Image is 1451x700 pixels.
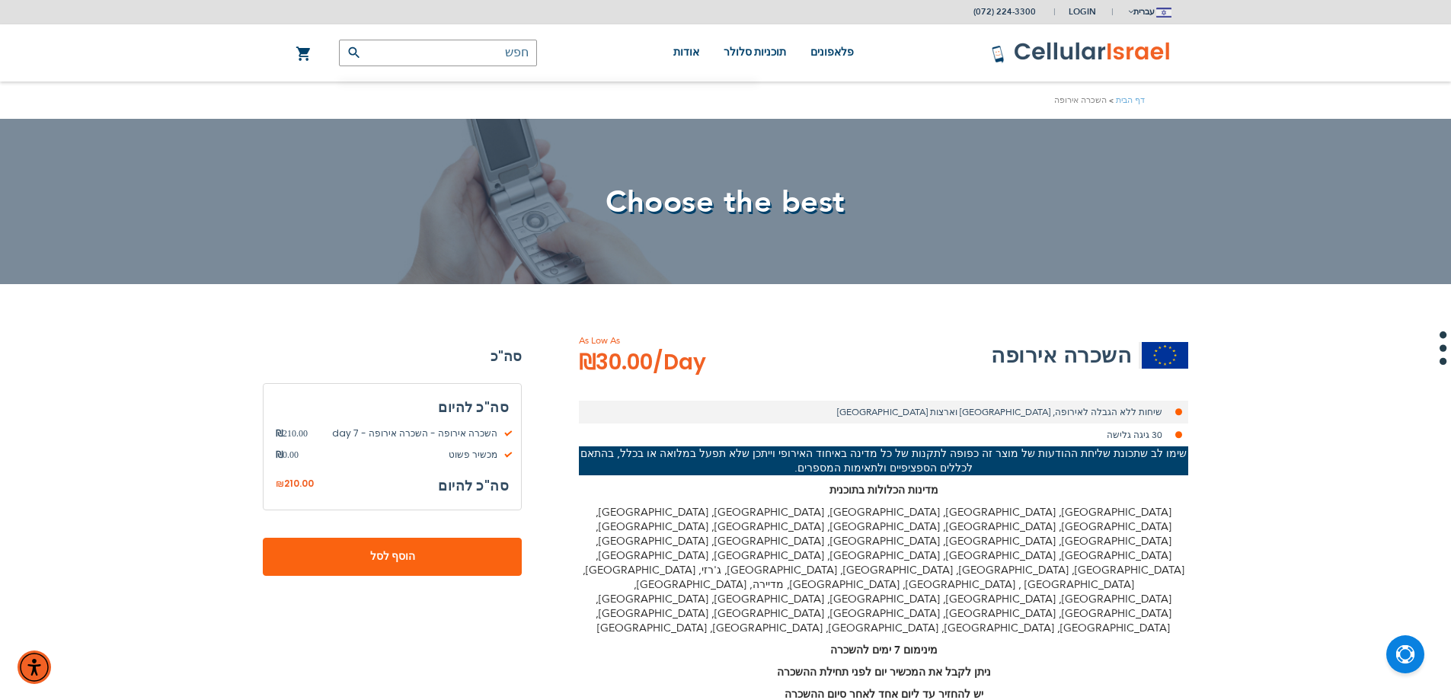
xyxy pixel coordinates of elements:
[579,505,1188,635] p: [GEOGRAPHIC_DATA], [GEOGRAPHIC_DATA], [GEOGRAPHIC_DATA], [GEOGRAPHIC_DATA], [GEOGRAPHIC_DATA], [G...
[606,181,845,223] span: Choose the best
[991,41,1171,64] img: לוגו סלולר ישראל
[276,396,509,419] h3: סה"כ להיום
[313,548,471,564] span: הוסף לסל
[276,427,308,440] span: 210.00
[579,401,1188,424] li: שיחות ללא הגבלה לאירופה, [GEOGRAPHIC_DATA] וארצות [GEOGRAPHIC_DATA]
[1156,8,1171,18] img: Jerusalem
[810,46,854,58] span: פלאפונים
[579,347,706,378] span: ₪30.00
[308,427,509,440] span: השכרה אירופה - השכרה אירופה - 7 day
[438,475,509,497] h3: סה"כ להיום
[263,345,522,368] strong: סה"כ
[1127,1,1171,23] button: עברית
[263,538,522,576] button: הוסף לסל
[973,6,1036,18] a: (072) 224-3300
[18,650,51,684] div: תפריט נגישות
[830,643,938,657] strong: מינימום 7 ימים להשכרה
[724,46,787,58] span: תוכניות סלולר
[777,665,991,679] strong: ניתן לקבל את המכשיר יום לפני תחילת ההשכרה
[673,24,699,82] a: אודות
[579,424,1188,446] li: 30 גיגה גלישה
[1116,94,1145,106] a: דף הבית
[579,446,1188,475] p: שימו לב שתכונת שליחת ההודעות של מוצר זה כפופה לתקנות של כל מדינה באיחוד האירופי וייתכן שלא תפעל ב...
[299,448,509,462] span: מכשיר פשוט
[339,40,537,66] input: חפש
[284,477,314,490] span: 210.00
[810,24,854,82] a: פלאפונים
[276,448,283,462] span: ₪
[276,448,299,462] span: 0.00
[1054,93,1116,107] li: השכרה אירופה
[1142,342,1188,369] img: השכרה אירופה
[724,24,787,82] a: תוכניות סלולר
[276,427,283,440] span: ₪
[1069,6,1096,18] span: Login
[579,334,747,347] span: As Low As
[673,46,699,58] span: אודות
[653,347,706,378] span: /Day
[276,478,284,491] span: ₪
[829,483,938,497] strong: מדינות הכלולות בתוכנית
[991,340,1131,371] h2: השכרה אירופה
